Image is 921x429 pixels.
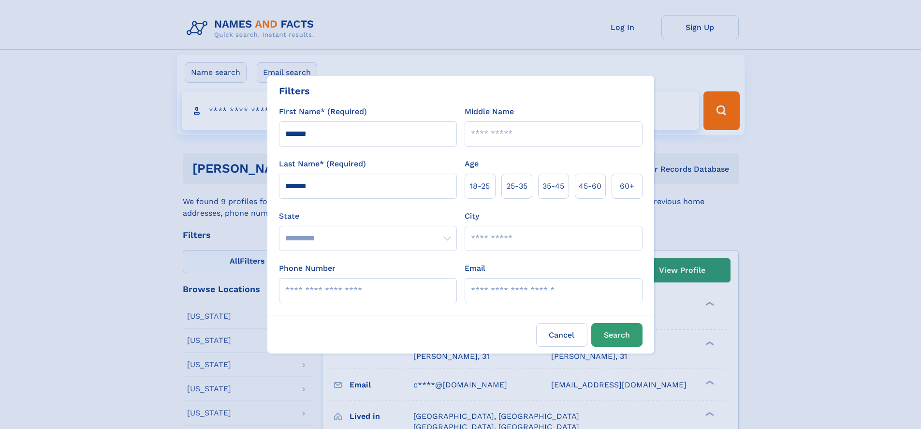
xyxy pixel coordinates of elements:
span: 60+ [620,180,634,192]
span: 18‑25 [470,180,490,192]
span: 45‑60 [579,180,601,192]
label: State [279,210,457,222]
label: Last Name* (Required) [279,158,366,170]
span: 35‑45 [542,180,564,192]
label: First Name* (Required) [279,106,367,118]
div: Filters [279,84,310,98]
span: 25‑35 [506,180,527,192]
label: Middle Name [465,106,514,118]
label: Email [465,263,485,274]
button: Search [591,323,643,347]
label: Age [465,158,479,170]
label: Phone Number [279,263,336,274]
label: Cancel [536,323,587,347]
label: City [465,210,479,222]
